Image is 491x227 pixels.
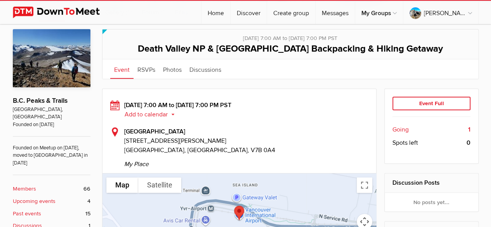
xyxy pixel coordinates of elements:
div: [DATE] 7:00 AM to [DATE] 7:00 PM PST [110,29,470,43]
span: 4 [87,197,90,206]
button: Show satellite imagery [138,177,181,193]
a: Discover [231,1,267,24]
a: Past events 15 [13,210,90,218]
span: 66 [83,185,90,193]
div: Event Full [392,97,470,111]
span: [GEOGRAPHIC_DATA], [GEOGRAPHIC_DATA], V7B 0A4 [124,146,275,154]
a: B.C. Peaks & Trails [13,97,68,105]
a: Members 66 [13,185,90,193]
a: Messages [316,1,355,24]
img: B.C. Peaks & Trails [13,29,90,87]
div: No posts yet... [385,193,478,211]
a: Discussion Posts [392,179,440,187]
button: Toggle fullscreen view [357,177,372,193]
a: My Groups [355,1,403,24]
span: Death Valley NP & [GEOGRAPHIC_DATA] Backpacking & Hiking Getaway [138,43,443,54]
b: 1 [468,125,470,134]
a: Home [201,1,230,24]
button: Add to calendar [124,111,180,118]
img: DownToMeet [13,7,112,18]
button: Show street map [106,177,138,193]
span: [STREET_ADDRESS][PERSON_NAME] [124,136,369,146]
b: 0 [467,138,470,147]
a: Upcoming events 4 [13,197,90,206]
a: Event [110,59,134,79]
span: Spots left [392,138,418,147]
a: Photos [159,59,186,79]
a: [PERSON_NAME] [403,1,478,24]
b: Members [13,185,36,193]
span: [GEOGRAPHIC_DATA], [GEOGRAPHIC_DATA] [13,106,90,121]
span: Founded on Meetup on [DATE], moved to [GEOGRAPHIC_DATA] in [DATE] [13,136,90,167]
a: RSVPs [134,59,159,79]
b: [GEOGRAPHIC_DATA] [124,128,185,135]
a: Create group [267,1,315,24]
b: Past events [13,210,41,218]
b: Upcoming events [13,197,56,206]
span: Going [392,125,409,134]
span: Founded on [DATE] [13,121,90,128]
div: [DATE] 7:00 AM to [DATE] 7:00 PM PST [110,101,369,119]
span: 15 [85,210,90,218]
span: My Place [124,155,369,169]
a: Discussions [186,59,225,79]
